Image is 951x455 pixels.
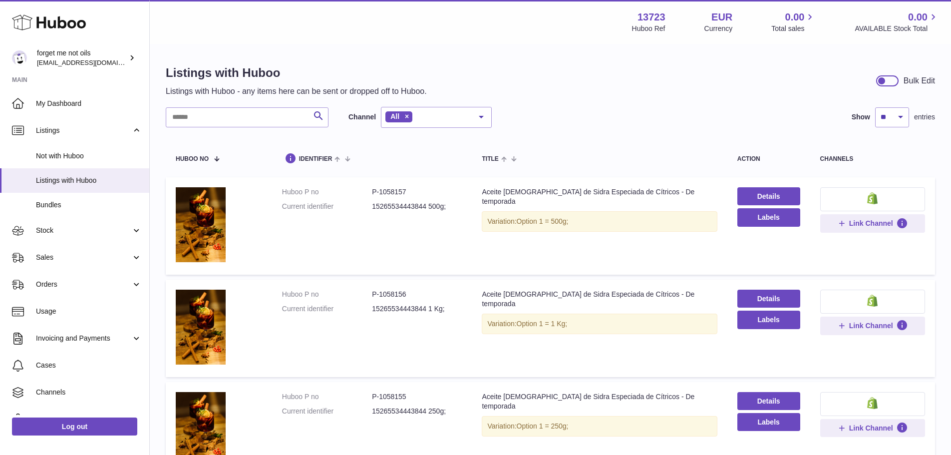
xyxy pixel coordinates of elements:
div: forget me not oils [37,48,127,67]
div: Variation: [482,314,717,334]
span: 0.00 [785,10,805,24]
div: Huboo Ref [632,24,665,33]
button: Labels [737,208,800,226]
dt: Huboo P no [282,290,372,299]
div: action [737,156,800,162]
span: Stock [36,226,131,235]
dt: Huboo P no [282,392,372,402]
span: Option 1 = 500g; [517,217,569,225]
span: Orders [36,280,131,289]
button: Labels [737,311,800,329]
div: Aceite [DEMOGRAPHIC_DATA] de Sidra Especiada de Cítricos - De temporada [482,187,717,206]
button: Link Channel [820,214,925,232]
a: Details [737,290,800,308]
span: Total sales [771,24,816,33]
h1: Listings with Huboo [166,65,427,81]
span: Option 1 = 1 Kg; [517,320,568,328]
dd: 15265534443844 500g; [372,202,462,211]
img: shopify-small.png [867,397,878,409]
dt: Current identifier [282,407,372,416]
span: Option 1 = 250g; [517,422,569,430]
div: Currency [704,24,733,33]
span: Link Channel [849,219,893,228]
button: Link Channel [820,419,925,437]
a: Log out [12,418,137,436]
span: Link Channel [849,424,893,433]
dt: Huboo P no [282,187,372,197]
strong: EUR [711,10,732,24]
a: Details [737,392,800,410]
img: Aceite aromático de Sidra Especiada de Cítricos - De temporada [176,290,226,365]
span: title [482,156,498,162]
label: Show [852,112,870,122]
a: 0.00 AVAILABLE Stock Total [855,10,939,33]
img: shopify-small.png [867,295,878,307]
span: entries [914,112,935,122]
span: My Dashboard [36,99,142,108]
dd: 15265534443844 1 Kg; [372,304,462,314]
span: identifier [299,156,332,162]
div: Variation: [482,211,717,232]
span: [EMAIL_ADDRESS][DOMAIN_NAME] [37,58,147,66]
label: Channel [348,112,376,122]
span: Not with Huboo [36,151,142,161]
span: Settings [36,415,142,424]
strong: 13723 [637,10,665,24]
dd: P-1058157 [372,187,462,197]
span: AVAILABLE Stock Total [855,24,939,33]
span: Bundles [36,200,142,210]
dt: Current identifier [282,202,372,211]
img: shopify-small.png [867,192,878,204]
span: Invoicing and Payments [36,334,131,343]
span: Listings [36,126,131,135]
button: Labels [737,413,800,431]
p: Listings with Huboo - any items here can be sent or dropped off to Huboo. [166,86,427,97]
dt: Current identifier [282,304,372,314]
span: Huboo no [176,156,209,162]
dd: 15265534443844 250g; [372,407,462,416]
a: Details [737,187,800,205]
div: Bulk Edit [904,75,935,86]
img: Aceite aromático de Sidra Especiada de Cítricos - De temporada [176,187,226,262]
span: Link Channel [849,321,893,330]
span: Cases [36,361,142,370]
span: All [390,112,399,120]
span: Usage [36,307,142,316]
div: Aceite [DEMOGRAPHIC_DATA] de Sidra Especiada de Cítricos - De temporada [482,392,717,411]
div: Aceite [DEMOGRAPHIC_DATA] de Sidra Especiada de Cítricos - De temporada [482,290,717,309]
div: Variation: [482,416,717,437]
span: Sales [36,253,131,262]
dd: P-1058156 [372,290,462,299]
dd: P-1058155 [372,392,462,402]
span: Listings with Huboo [36,176,142,185]
a: 0.00 Total sales [771,10,816,33]
img: internalAdmin-13723@internal.huboo.com [12,50,27,65]
div: channels [820,156,925,162]
button: Link Channel [820,317,925,335]
span: Channels [36,388,142,397]
span: 0.00 [908,10,928,24]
